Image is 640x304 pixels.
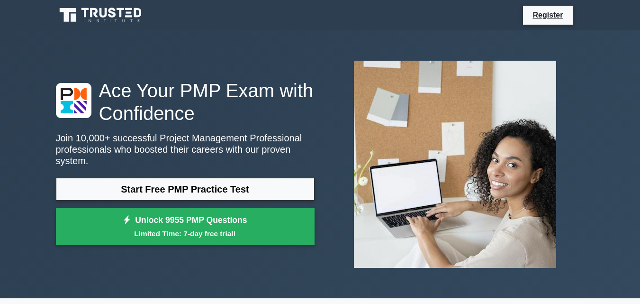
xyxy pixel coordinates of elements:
[56,178,315,201] a: Start Free PMP Practice Test
[56,79,315,125] h1: Ace Your PMP Exam with Confidence
[68,228,303,239] small: Limited Time: 7-day free trial!
[527,9,568,21] a: Register
[56,208,315,246] a: Unlock 9955 PMP QuestionsLimited Time: 7-day free trial!
[56,132,315,166] p: Join 10,000+ successful Project Management Professional professionals who boosted their careers w...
